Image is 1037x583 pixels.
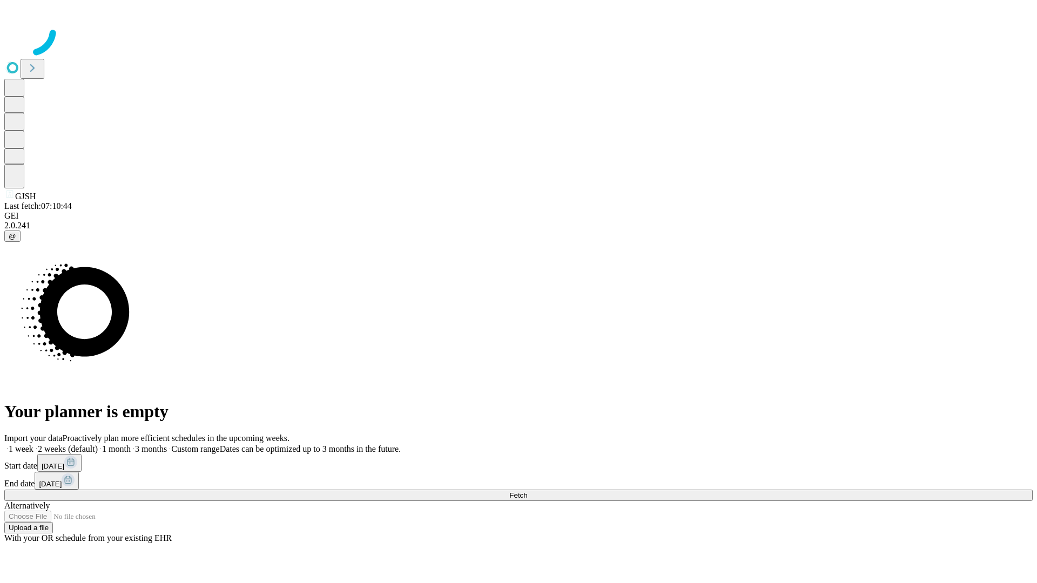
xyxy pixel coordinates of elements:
[42,462,64,470] span: [DATE]
[4,402,1033,422] h1: Your planner is empty
[15,192,36,201] span: GJSH
[4,454,1033,472] div: Start date
[171,444,219,453] span: Custom range
[102,444,131,453] span: 1 month
[4,522,53,533] button: Upload a file
[4,221,1033,231] div: 2.0.241
[9,444,33,453] span: 1 week
[4,433,63,443] span: Import your data
[39,480,62,488] span: [DATE]
[4,472,1033,490] div: End date
[4,211,1033,221] div: GEI
[220,444,401,453] span: Dates can be optimized up to 3 months in the future.
[37,454,82,472] button: [DATE]
[4,533,172,543] span: With your OR schedule from your existing EHR
[38,444,98,453] span: 2 weeks (default)
[4,231,21,242] button: @
[35,472,79,490] button: [DATE]
[4,201,72,211] span: Last fetch: 07:10:44
[135,444,167,453] span: 3 months
[509,491,527,499] span: Fetch
[63,433,289,443] span: Proactively plan more efficient schedules in the upcoming weeks.
[9,232,16,240] span: @
[4,490,1033,501] button: Fetch
[4,501,50,510] span: Alternatively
